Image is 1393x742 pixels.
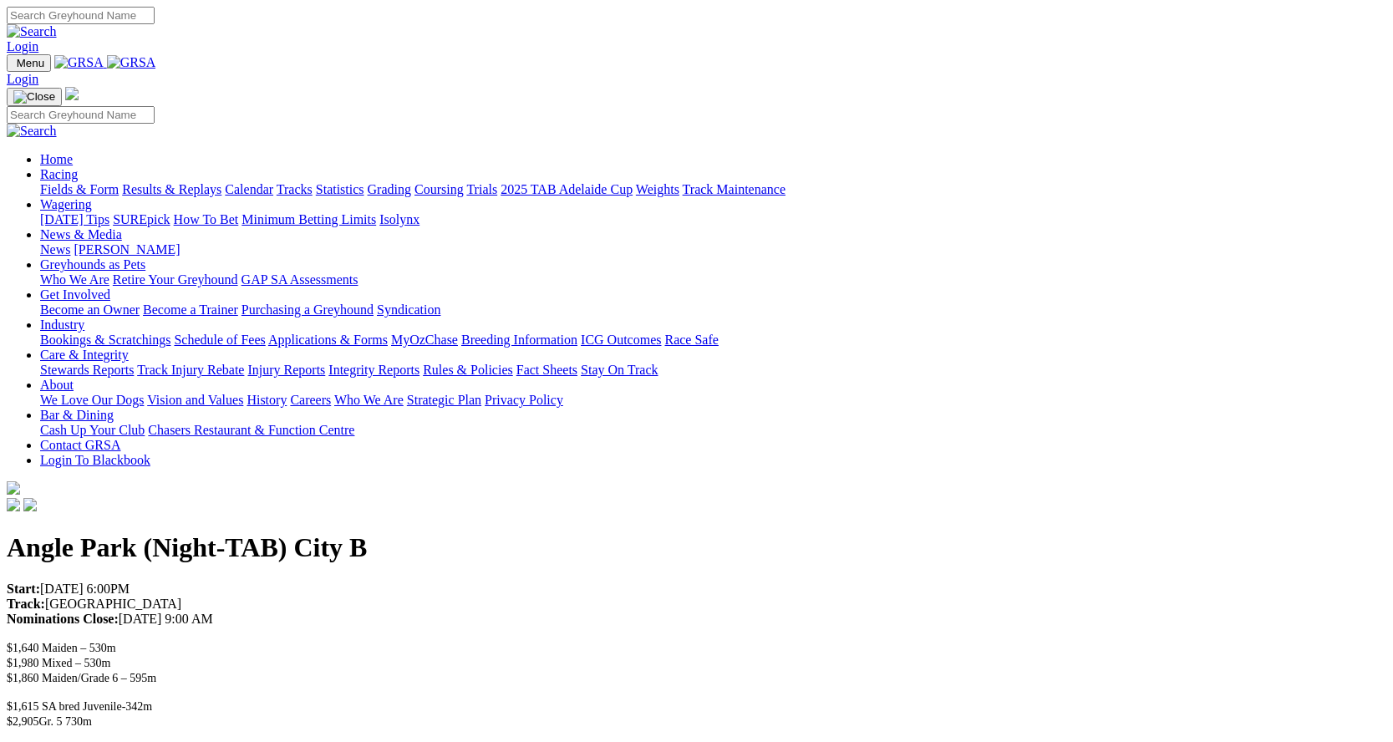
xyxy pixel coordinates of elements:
a: Strategic Plan [407,393,481,407]
a: Login [7,39,38,53]
a: Weights [636,182,679,196]
div: About [40,393,1386,408]
a: Track Maintenance [683,182,785,196]
a: Get Involved [40,287,110,302]
img: facebook.svg [7,498,20,511]
a: Stewards Reports [40,363,134,377]
a: Injury Reports [247,363,325,377]
a: Syndication [377,302,440,317]
a: SUREpick [113,212,170,226]
a: Results & Replays [122,182,221,196]
a: About [40,378,74,392]
strong: Start: [7,582,40,596]
input: Search [7,106,155,124]
a: Schedule of Fees [174,333,265,347]
img: logo-grsa-white.png [65,87,79,100]
a: Bookings & Scratchings [40,333,170,347]
div: Wagering [40,212,1386,227]
a: Race Safe [664,333,718,347]
h1: Angle Park (Night-TAB) City B [7,532,1386,563]
a: [PERSON_NAME] [74,242,180,257]
img: Close [13,90,55,104]
a: Who We Are [334,393,404,407]
a: Home [40,152,73,166]
span: Menu [17,57,44,69]
a: Careers [290,393,331,407]
a: Chasers Restaurant & Function Centre [148,423,354,437]
a: MyOzChase [391,333,458,347]
a: How To Bet [174,212,239,226]
button: Toggle navigation [7,88,62,106]
a: Login To Blackbook [40,453,150,467]
div: Racing [40,182,1386,197]
a: Vision and Values [147,393,243,407]
a: [DATE] Tips [40,212,109,226]
a: GAP SA Assessments [241,272,358,287]
img: Search [7,124,57,139]
img: GRSA [54,55,104,70]
a: Greyhounds as Pets [40,257,145,272]
a: Grading [368,182,411,196]
a: History [247,393,287,407]
a: Industry [40,318,84,332]
a: News & Media [40,227,122,241]
a: ICG Outcomes [581,333,661,347]
a: Become a Trainer [143,302,238,317]
a: Isolynx [379,212,419,226]
strong: Nominations Close: [7,612,119,626]
img: GRSA [107,55,156,70]
div: News & Media [40,242,1386,257]
a: Racing [40,167,78,181]
a: Statistics [316,182,364,196]
a: Login [7,72,38,86]
a: Stay On Track [581,363,658,377]
a: Bar & Dining [40,408,114,422]
img: logo-grsa-white.png [7,481,20,495]
input: Search [7,7,155,24]
a: Cash Up Your Club [40,423,145,437]
a: Become an Owner [40,302,140,317]
a: Trials [466,182,497,196]
a: Applications & Forms [268,333,388,347]
a: Care & Integrity [40,348,129,362]
a: Wagering [40,197,92,211]
a: Contact GRSA [40,438,120,452]
a: Breeding Information [461,333,577,347]
a: Rules & Policies [423,363,513,377]
div: Get Involved [40,302,1386,318]
div: Greyhounds as Pets [40,272,1386,287]
button: Toggle navigation [7,54,51,72]
a: Coursing [414,182,464,196]
p: [DATE] 6:00PM [GEOGRAPHIC_DATA] [DATE] 9:00 AM [7,582,1386,627]
a: Track Injury Rebate [137,363,244,377]
div: Bar & Dining [40,423,1386,438]
a: Integrity Reports [328,363,419,377]
a: 2025 TAB Adelaide Cup [501,182,633,196]
a: We Love Our Dogs [40,393,144,407]
a: Who We Are [40,272,109,287]
span: $1,640 Maiden – 530m $1,980 Mixed – 530m $1,860 Maiden/Grade 6 – 595m [7,642,156,684]
img: twitter.svg [23,498,37,511]
a: News [40,242,70,257]
a: Retire Your Greyhound [113,272,238,287]
a: Fields & Form [40,182,119,196]
a: Fact Sheets [516,363,577,377]
div: Industry [40,333,1386,348]
img: Search [7,24,57,39]
a: Minimum Betting Limits [241,212,376,226]
div: Care & Integrity [40,363,1386,378]
a: Tracks [277,182,313,196]
a: Privacy Policy [485,393,563,407]
strong: Track: [7,597,45,611]
a: Purchasing a Greyhound [241,302,374,317]
a: Calendar [225,182,273,196]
